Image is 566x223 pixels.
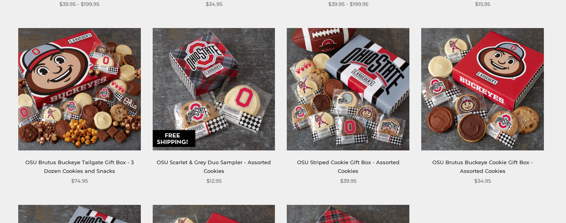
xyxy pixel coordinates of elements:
a: OSU Brutus Buckeye Cookie Gift Box - Assorted Cookies [432,159,533,174]
a: OSU Striped Cookie Gift Box - Assorted Cookies [297,159,399,174]
img: OSU Brutus Buckeye Cookie Gift Box - Assorted Cookies [421,28,544,150]
span: $74.95 [71,177,88,185]
img: OSU Scarlet & Grey Duo Sampler - Assorted Cookies [153,28,275,150]
img: OSU Striped Cookie Gift Box - Assorted Cookies [287,28,409,150]
span: $34.95 [474,177,491,185]
span: $39.95 [340,177,356,185]
iframe: Sign Up via Text for Offers [6,193,82,217]
img: OSU Brutus Buckeye Tailgate Gift Box - 3 Dozen Cookies and Snacks [18,28,141,150]
a: OSU Brutus Buckeye Tailgate Gift Box - 3 Dozen Cookies and Snacks [25,159,134,174]
a: OSU Scarlet & Grey Duo Sampler - Assorted Cookies [157,159,271,174]
span: $12.95 [206,177,221,185]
